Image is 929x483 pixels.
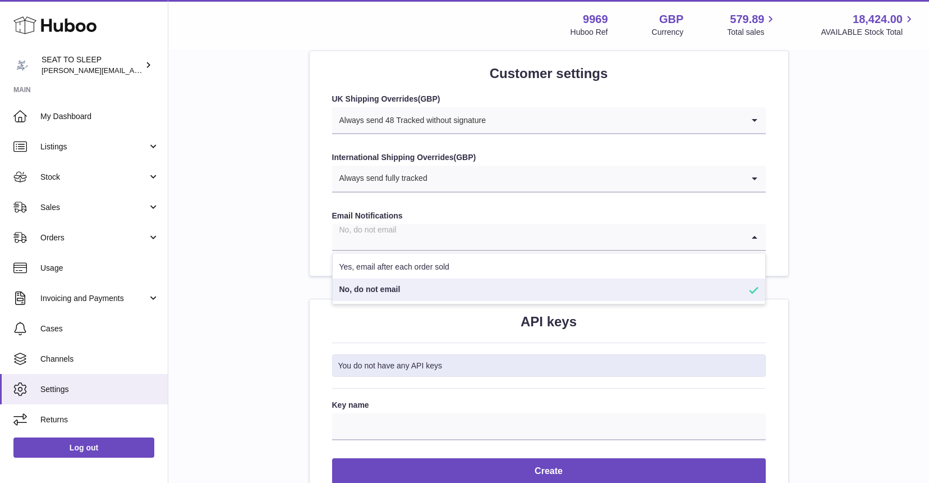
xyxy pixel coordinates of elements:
[659,12,683,27] strong: GBP
[332,107,766,134] div: Search for option
[332,400,766,411] label: Key name
[454,153,476,162] span: ( )
[40,354,159,364] span: Channels
[456,153,473,162] strong: GBP
[332,107,486,133] span: Always send 48 Tracked without signature
[727,27,777,38] span: Total sales
[571,27,608,38] div: Huboo Ref
[332,313,766,331] h2: API keys
[40,384,159,395] span: Settings
[332,94,766,104] label: UK Shipping Overrides
[332,166,428,192] span: Always send fully tracked
[332,152,766,163] label: International Shipping Overrides
[428,166,743,192] input: Search for option
[40,323,159,334] span: Cases
[40,414,159,425] span: Returns
[13,438,154,458] a: Log out
[730,12,764,27] span: 579.89
[727,12,777,38] a: 579.89 Total sales
[418,94,440,103] span: ( )
[40,263,159,274] span: Usage
[332,224,743,250] input: Search for option
[486,107,743,133] input: Search for option
[332,354,766,377] div: You do not have any API keys
[821,12,916,38] a: 18,424.00 AVAILABLE Stock Total
[40,172,148,183] span: Stock
[40,142,148,152] span: Listings
[40,202,148,213] span: Sales
[13,57,30,74] img: amy@seattosleep.co.uk
[40,233,148,243] span: Orders
[652,27,684,38] div: Currency
[332,65,766,83] h2: Customer settings
[583,12,608,27] strong: 9969
[42,66,225,75] span: [PERSON_NAME][EMAIL_ADDRESS][DOMAIN_NAME]
[420,94,437,103] strong: GBP
[40,111,159,122] span: My Dashboard
[42,54,142,76] div: SEAT TO SLEEP
[332,211,766,221] label: Email Notifications
[332,224,766,251] div: Search for option
[40,293,148,304] span: Invoicing and Payments
[821,27,916,38] span: AVAILABLE Stock Total
[332,166,766,193] div: Search for option
[853,12,903,27] span: 18,424.00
